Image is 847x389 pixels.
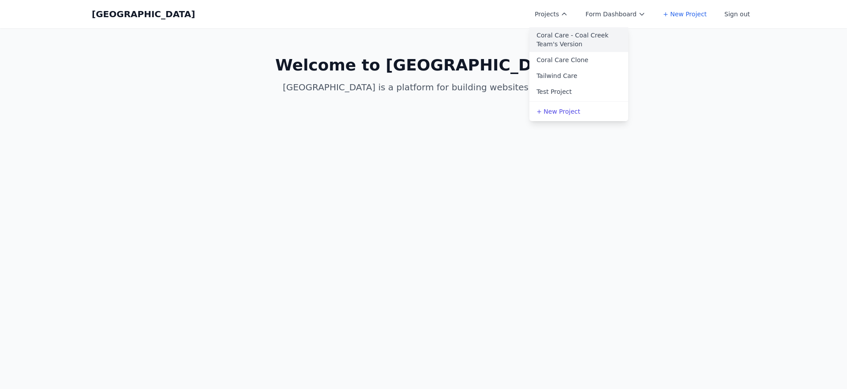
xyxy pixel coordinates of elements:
button: Form Dashboard [580,6,651,22]
a: Coral Care Clone [529,52,628,68]
button: Sign out [719,6,755,22]
h1: Welcome to [GEOGRAPHIC_DATA] [254,56,593,74]
a: Coral Care - Coal Creek Team's Version [529,27,628,52]
button: Projects [529,6,573,22]
a: + New Project [658,6,712,22]
p: [GEOGRAPHIC_DATA] is a platform for building websites with AI. [254,81,593,93]
a: [GEOGRAPHIC_DATA] [92,8,195,20]
a: Tailwind Care [529,68,628,84]
a: Test Project [529,84,628,100]
a: + New Project [529,104,628,119]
